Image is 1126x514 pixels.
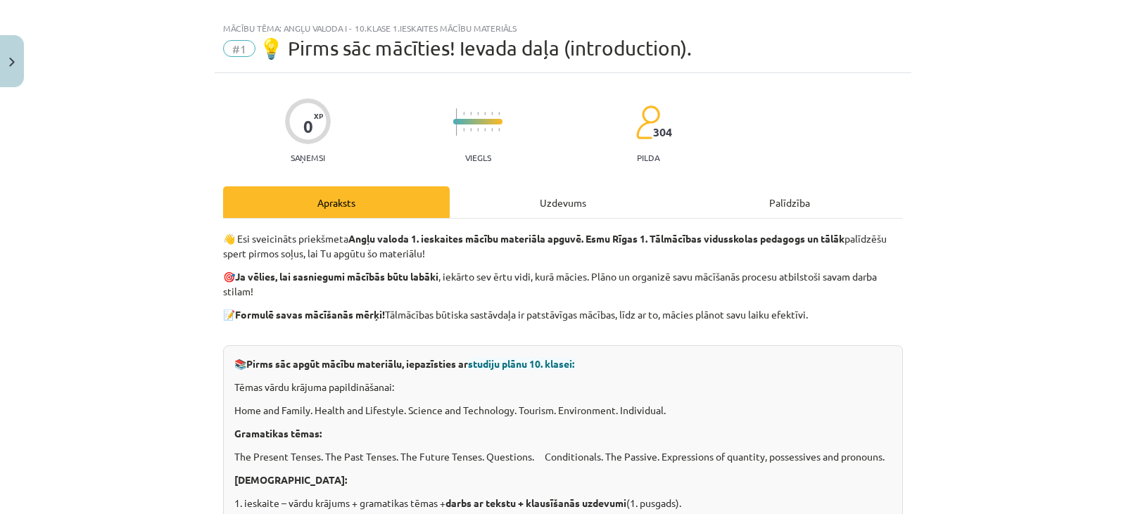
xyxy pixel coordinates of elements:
[223,186,450,218] div: Apraksts
[470,128,472,131] img: icon-short-line-57e1e144782c952c97e751825c79c345078a6d821885a25fce030b3d8c18986b.svg
[450,186,676,218] div: Uzdevums
[314,112,323,120] span: XP
[303,117,313,136] div: 0
[676,186,903,218] div: Palīdzība
[223,269,903,299] p: 🎯 , iekārto sev ērtu vidi, kurā mācies. Plāno un organizē savu mācīšanās procesu atbilstoši savam...
[491,112,493,115] img: icon-short-line-57e1e144782c952c97e751825c79c345078a6d821885a25fce030b3d8c18986b.svg
[234,380,892,394] p: Tēmas vārdu krājuma papildināšanai:
[637,153,659,162] p: pilda
[234,403,892,418] p: Home and Family. Health and Lifestyle. Science and Technology. Tourism. Environment. Individual.
[348,232,844,245] strong: Angļu valoda 1. ieskaites mācību materiāla apguvē. Esmu Rīgas 1. Tālmācības vidusskolas pedagogs ...
[234,496,892,510] p: 1. ieskaite – vārdu krājums + gramatikas tēmas + (1. pusgads).
[468,357,574,370] span: studiju plānu 10. klasei:
[498,128,500,131] img: icon-short-line-57e1e144782c952c97e751825c79c345078a6d821885a25fce030b3d8c18986b.svg
[285,153,331,162] p: Saņemsi
[456,108,457,136] img: icon-long-line-d9ea69661e0d244f92f715978eff75569469978d946b2353a9bb055b3ed8787d.svg
[477,112,479,115] img: icon-short-line-57e1e144782c952c97e751825c79c345078a6d821885a25fce030b3d8c18986b.svg
[235,308,385,321] strong: Formulē savas mācīšanās mērķi!
[484,112,486,115] img: icon-short-line-57e1e144782c952c97e751825c79c345078a6d821885a25fce030b3d8c18986b.svg
[234,473,347,486] strong: [DEMOGRAPHIC_DATA]:
[635,105,660,140] img: students-c634bb4e5e11cddfef0936a35e636f08e4e9abd3cc4e673bd6f9a4125e45ecb1.svg
[491,128,493,131] img: icon-short-line-57e1e144782c952c97e751825c79c345078a6d821885a25fce030b3d8c18986b.svg
[234,356,892,371] p: 📚
[223,231,903,261] p: 👋 Esi sveicināts priekšmeta palīdzēšu spert pirmos soļus, lai Tu apgūtu šo materiālu!
[235,270,438,283] strong: Ja vēlies, lai sasniegumi mācībās būtu labāki
[463,128,464,131] img: icon-short-line-57e1e144782c952c97e751825c79c345078a6d821885a25fce030b3d8c18986b.svg
[223,23,903,33] div: Mācību tēma: Angļu valoda i - 10.klase 1.ieskaites mācību materiāls
[470,112,472,115] img: icon-short-line-57e1e144782c952c97e751825c79c345078a6d821885a25fce030b3d8c18986b.svg
[445,496,626,509] strong: darbs ar tekstu + klausīšanās uzdevumi
[223,40,255,57] span: #1
[484,128,486,131] img: icon-short-line-57e1e144782c952c97e751825c79c345078a6d821885a25fce030b3d8c18986b.svg
[498,112,500,115] img: icon-short-line-57e1e144782c952c97e751825c79c345078a6d821885a25fce030b3d8c18986b.svg
[9,58,15,67] img: icon-close-lesson-0947bae3869378f0d4975bcd49f059093ad1ed9edebbc8119c70593378902aed.svg
[234,427,322,439] strong: Gramatikas tēmas:
[465,153,491,162] p: Viegls
[246,357,574,370] strong: Pirms sāc apgūt mācību materiālu, iepazīsties ar
[477,128,479,131] img: icon-short-line-57e1e144782c952c97e751825c79c345078a6d821885a25fce030b3d8c18986b.svg
[259,37,692,60] span: 💡 Pirms sāc mācīties! Ievada daļa (introduction).
[223,307,903,337] p: 📝 Tālmācības būtiska sastāvdaļa ir patstāvīgas mācības, līdz ar to, mācies plānot savu laiku efek...
[234,449,892,464] p: The Present Tenses. The Past Tenses. The Future Tenses. Questions. Conditionals. The Passive. Exp...
[653,126,672,139] span: 304
[463,112,464,115] img: icon-short-line-57e1e144782c952c97e751825c79c345078a6d821885a25fce030b3d8c18986b.svg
